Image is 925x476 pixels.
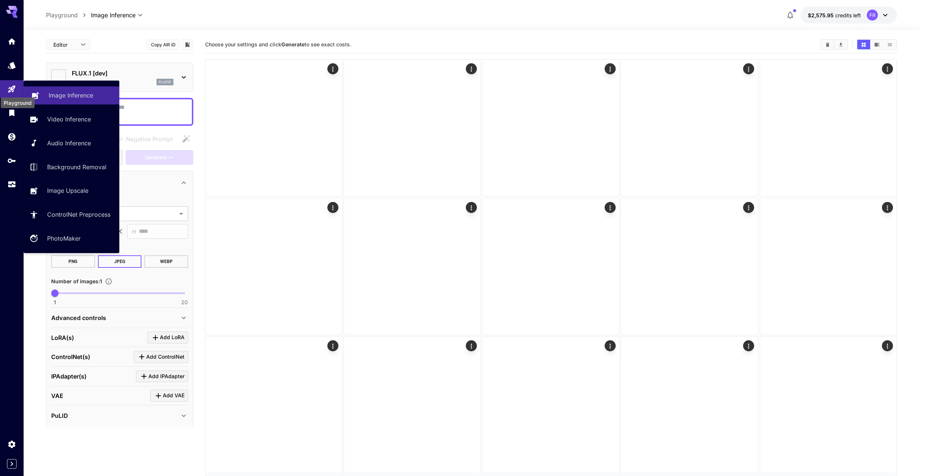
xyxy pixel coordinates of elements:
div: Actions [882,202,893,213]
button: Show media in grid view [857,40,870,49]
span: Number of images : 1 [51,278,102,284]
span: Negative Prompt [126,135,173,143]
button: Add to library [184,40,191,49]
button: Click to add ControlNet [134,351,188,363]
div: Actions [327,63,338,74]
span: $2,575.95 [808,12,835,18]
button: Expand sidebar [7,459,17,469]
button: Click to add LoRA [147,331,188,344]
div: Actions [466,202,477,213]
button: WEBP [144,255,188,268]
span: Add LoRA [160,333,184,342]
p: IPAdapter(s) [51,372,87,381]
div: Actions [743,340,755,351]
p: VAE [51,391,63,400]
button: Click to add VAE [150,390,188,402]
button: Click to add IPAdapter [136,370,188,383]
div: Usage [7,177,16,187]
div: API Keys [7,156,16,165]
div: Clear AllDownload All [820,39,848,50]
button: JPEG [98,255,142,268]
p: Background Removal [47,163,106,171]
span: Choose your settings and click to see exact costs. [205,41,351,47]
div: Actions [466,340,477,351]
div: Settings [7,440,16,449]
div: Home [7,37,16,46]
button: Show media in list view [883,40,896,49]
div: Actions [466,63,477,74]
button: Specify how many images to generate in a single request. Each image generation will be charged se... [102,278,115,285]
a: ControlNet Preprocess [24,206,119,224]
div: Actions [327,202,338,213]
button: $2,575.95147 [801,7,897,24]
span: Negative prompts are not compatible with the selected model. [111,134,179,143]
button: Copy AIR ID [147,39,180,50]
nav: breadcrumb [46,11,91,19]
span: 20 [181,299,188,306]
p: LoRA(s) [51,333,74,342]
span: Add VAE [163,391,184,400]
span: credits left [835,12,861,18]
div: Wallet [7,132,16,141]
button: Show media in video view [871,40,883,49]
div: Playground [1,97,35,108]
div: Playground [7,82,16,91]
p: ControlNet(s) [51,352,90,361]
button: Clear All [821,40,834,49]
div: Models [7,61,16,70]
span: Image Inference [91,11,136,19]
a: Image Inference [24,86,119,104]
p: PuLID [51,411,68,420]
a: Audio Inference [24,134,119,152]
div: Actions [743,202,755,213]
p: Playground [46,11,78,19]
a: Image Upscale [24,182,119,200]
span: 1 [54,299,56,306]
div: Actions [743,63,755,74]
button: Download All [834,40,847,49]
p: PhotoMaker [47,234,81,243]
span: Add ControlNet [146,352,184,362]
div: Show media in grid viewShow media in video viewShow media in list view [857,39,897,50]
p: ControlNet Preprocess [47,210,110,219]
div: Actions [327,340,338,351]
span: H [132,227,136,236]
button: PNG [51,255,95,268]
p: Image Upscale [47,186,88,195]
p: Advanced controls [51,313,106,322]
p: Audio Inference [47,139,91,148]
p: FLUX.1 [dev] [72,69,173,78]
b: Generate [281,41,305,47]
div: Actions [605,202,616,213]
p: flux1d [159,79,171,85]
a: Background Removal [24,158,119,176]
div: Actions [882,63,893,74]
span: Add IPAdapter [148,372,184,381]
a: PhotoMaker [24,230,119,248]
div: Actions [605,63,616,74]
a: Video Inference [24,110,119,128]
div: FR [867,10,878,21]
p: Video Inference [47,115,91,124]
p: Image Inference [49,91,93,100]
div: Library [7,108,16,117]
span: Editor [53,41,76,49]
div: Actions [605,340,616,351]
div: $2,575.95147 [808,11,861,19]
div: Actions [882,340,893,351]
